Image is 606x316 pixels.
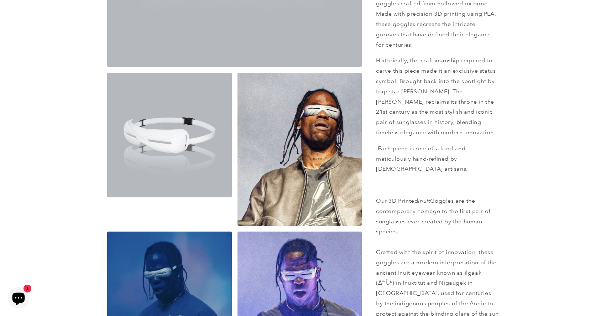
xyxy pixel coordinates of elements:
p: Historically, the craftsmanship required to carve this piece made it an exclusive status symbol. ... [376,56,499,138]
inbox-online-store-chat: Shopify online store chat [6,287,31,310]
span: Each piece is one-of-a-kind and meticulously hand-refined by [DEMOGRAPHIC_DATA] artisans. [376,145,468,172]
em: Inuit [418,197,430,204]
